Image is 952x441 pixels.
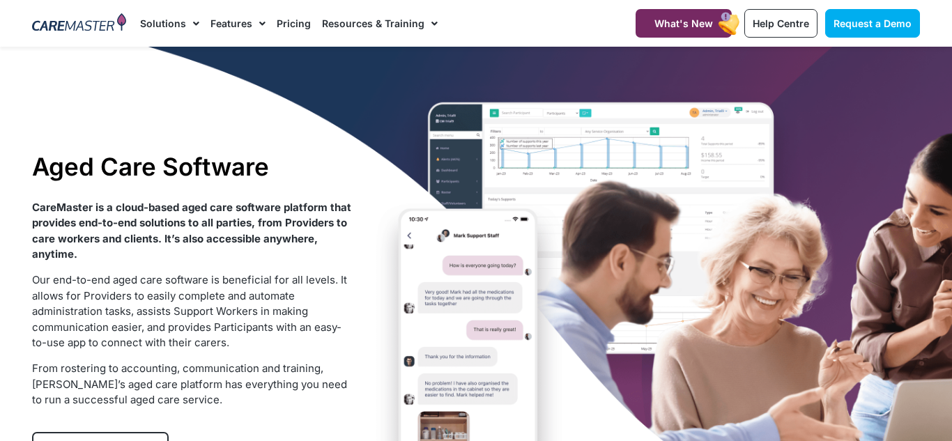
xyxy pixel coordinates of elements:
[744,9,817,38] a: Help Centre
[32,273,347,349] span: Our end-to-end aged care software is beneficial for all levels. It allows for Providers to easily...
[753,17,809,29] span: Help Centre
[654,17,713,29] span: What's New
[636,9,732,38] a: What's New
[32,13,126,34] img: CareMaster Logo
[32,152,352,181] h1: Aged Care Software
[32,362,347,406] span: From rostering to accounting, communication and training, [PERSON_NAME]’s aged care platform has ...
[32,201,351,261] strong: CareMaster is a cloud-based aged care software platform that provides end-to-end solutions to all...
[834,17,912,29] span: Request a Demo
[825,9,920,38] a: Request a Demo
